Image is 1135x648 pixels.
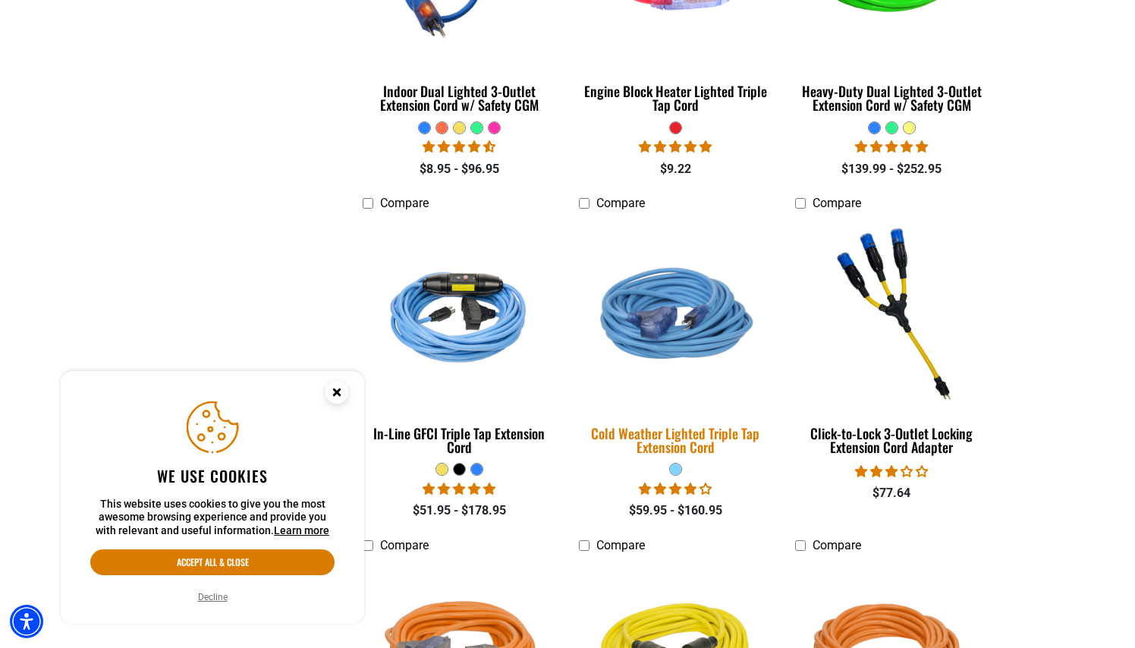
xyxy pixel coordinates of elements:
span: 5.00 stars [639,140,712,154]
div: Cold Weather Lighted Triple Tap Extension Cord [579,426,772,454]
a: This website uses cookies to give you the most awesome browsing experience and provide you with r... [274,524,329,536]
a: Light Blue In-Line GFCI Triple Tap Extension Cord [363,219,556,463]
div: $59.95 - $160.95 [579,502,772,520]
button: Decline [193,590,232,605]
span: 4.33 stars [423,140,495,154]
span: Compare [813,538,861,552]
div: In-Line GFCI Triple Tap Extension Cord [363,426,556,454]
span: Compare [813,196,861,210]
div: Indoor Dual Lighted 3-Outlet Extension Cord w/ Safety CGM [363,84,556,112]
span: Compare [596,196,645,210]
span: 4.18 stars [639,482,712,496]
div: $139.99 - $252.95 [795,160,989,178]
img: Light Blue [569,216,781,411]
span: 3.00 stars [855,464,928,479]
aside: Cookie Consent [61,371,364,624]
span: Compare [380,538,429,552]
div: $8.95 - $96.95 [363,160,556,178]
div: Engine Block Heater Lighted Triple Tap Cord [579,84,772,112]
p: This website uses cookies to give you the most awesome browsing experience and provide you with r... [90,498,335,538]
img: Click-to-Lock 3-Outlet Locking Extension Cord Adapter [796,225,987,400]
button: Accept all & close [90,549,335,575]
h2: We use cookies [90,466,335,486]
div: $9.22 [579,160,772,178]
span: 4.92 stars [855,140,928,154]
span: Compare [596,538,645,552]
div: $51.95 - $178.95 [363,502,556,520]
div: Heavy-Duty Dual Lighted 3-Outlet Extension Cord w/ Safety CGM [795,84,989,112]
div: $77.64 [795,484,989,502]
div: Click-to-Lock 3-Outlet Locking Extension Cord Adapter [795,426,989,454]
span: 5.00 stars [423,482,495,496]
div: Accessibility Menu [10,605,43,638]
a: Click-to-Lock 3-Outlet Locking Extension Cord Adapter Click-to-Lock 3-Outlet Locking Extension Co... [795,219,989,463]
button: Close this option [310,371,364,418]
a: Light Blue Cold Weather Lighted Triple Tap Extension Cord [579,219,772,463]
span: Compare [380,196,429,210]
img: Light Blue [364,225,555,400]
